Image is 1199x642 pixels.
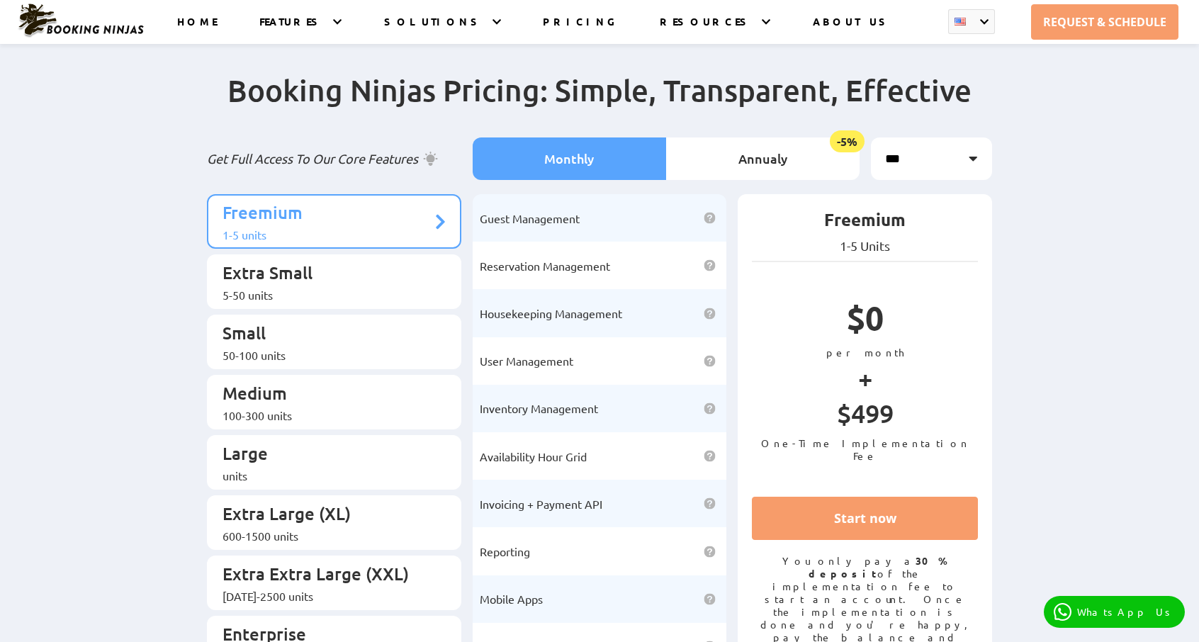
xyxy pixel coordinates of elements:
p: Large [223,442,432,468]
p: Freemium [223,201,432,227]
span: Inventory Management [480,401,598,415]
p: $0 [752,297,978,346]
img: help icon [704,308,716,320]
a: WhatsApp Us [1044,596,1185,628]
p: Freemium [752,208,978,238]
span: Reporting [480,544,530,558]
img: help icon [704,212,716,224]
div: 5-50 units [223,288,432,302]
a: Start now [752,497,978,540]
p: per month [752,346,978,359]
span: Guest Management [480,211,580,225]
li: Annualy [666,137,860,180]
img: help icon [704,497,716,509]
a: RESOURCES [660,15,753,44]
a: ABOUT US [813,15,891,44]
span: User Management [480,354,573,368]
p: WhatsApp Us [1077,606,1175,618]
a: HOME [177,15,217,44]
p: 1-5 Units [752,238,978,254]
div: 100-300 units [223,408,432,422]
span: Invoicing + Payment API [480,497,602,511]
p: One-Time Implementation Fee [752,437,978,462]
span: -5% [830,130,865,152]
div: [DATE]-2500 units [223,589,432,603]
a: FEATURES [259,15,324,44]
img: help icon [704,593,716,605]
strong: 30% deposit [809,554,948,580]
p: + [752,359,978,398]
img: help icon [704,259,716,271]
li: Monthly [473,137,666,180]
span: Availability Hour Grid [480,449,587,463]
p: Small [223,322,432,348]
p: Medium [223,382,432,408]
p: Extra Large (XL) [223,502,432,529]
p: Extra Extra Large (XXL) [223,563,432,589]
div: 50-100 units [223,348,432,362]
img: help icon [704,450,716,462]
a: SOLUTIONS [384,15,483,44]
div: 600-1500 units [223,529,432,543]
p: Get Full Access To Our Core Features [207,150,461,167]
img: help icon [704,355,716,367]
h2: Booking Ninjas Pricing: Simple, Transparent, Effective [207,72,992,137]
img: help icon [704,402,716,415]
p: Extra Small [223,261,432,288]
a: PRICING [543,15,617,44]
div: units [223,468,432,483]
p: $499 [752,398,978,437]
img: help icon [704,546,716,558]
div: 1-5 units [223,227,432,242]
span: Housekeeping Management [480,306,622,320]
span: Reservation Management [480,259,610,273]
span: Mobile Apps [480,592,543,606]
